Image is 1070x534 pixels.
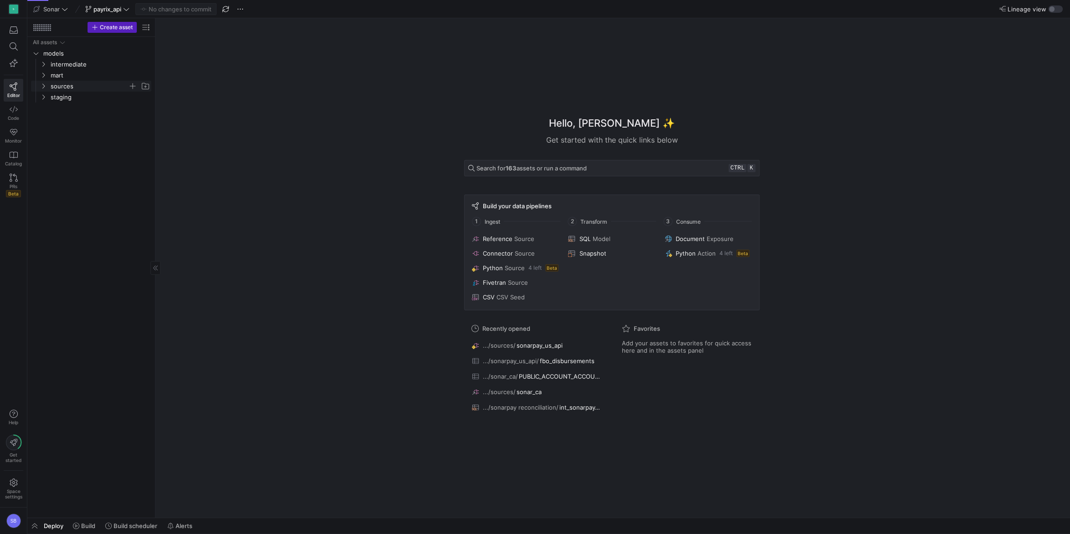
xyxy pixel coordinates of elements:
[517,388,542,395] span: sonar_ca
[549,116,675,131] h1: Hello, [PERSON_NAME] ✨
[482,325,530,332] span: Recently opened
[505,264,525,272] span: Source
[579,250,606,257] span: Snapshot
[8,115,19,121] span: Code
[470,248,561,259] button: ConnectorSource
[483,357,539,365] span: .../sonarpay_us_api/
[93,5,121,13] span: payrix_api
[663,233,754,244] button: DocumentExposure
[31,37,151,48] div: Press SPACE to select this row.
[483,279,506,286] span: Fivetran
[528,265,542,271] span: 4 left
[470,233,561,244] button: ReferenceSource
[470,339,604,351] button: .../sources/sonarpay_us_api
[31,3,70,15] button: Sonar
[483,235,512,242] span: Reference
[43,48,150,59] span: models
[5,138,22,144] span: Monitor
[81,522,95,529] span: Build
[5,488,22,499] span: Space settings
[9,5,18,14] div: S
[8,420,19,425] span: Help
[31,70,151,81] div: Press SPACE to select this row.
[514,235,534,242] span: Source
[470,292,561,303] button: CSVCSV Seed
[7,92,20,98] span: Editor
[100,24,133,31] span: Create asset
[6,190,21,197] span: Beta
[31,92,151,103] div: Press SPACE to select this row.
[592,235,610,242] span: Model
[663,248,754,259] button: PythonAction4 leftBeta
[31,81,151,92] div: Press SPACE to select this row.
[6,513,21,528] div: SB
[176,522,192,529] span: Alerts
[10,184,17,189] span: PRs
[33,39,57,46] div: All assets
[566,248,657,259] button: Snapshot
[69,518,99,534] button: Build
[545,264,558,272] span: Beta
[470,401,604,413] button: .../sonarpay reconciliation/int_sonarpay_recon_prior_fees
[517,342,563,349] span: sonarpay_us_api
[4,1,23,17] a: S
[464,134,760,145] div: Get started with the quick links below
[4,147,23,170] a: Catalog
[51,59,150,70] span: intermediate
[508,279,528,286] span: Source
[515,250,535,257] span: Source
[747,164,755,172] kbd: k
[470,370,604,382] button: .../sonar_ca/PUBLIC_ACCOUNT_ACCOUNT_GROUP
[579,235,590,242] span: SQL
[44,522,63,529] span: Deploy
[4,124,23,147] a: Monitor
[483,202,552,210] span: Build your data pipelines
[88,22,137,33] button: Create asset
[634,325,660,332] span: Favorites
[483,373,518,380] span: .../sonar_ca/
[676,250,696,257] span: Python
[483,342,516,349] span: .../sources/
[676,235,705,242] span: Document
[496,293,525,301] span: CSV Seed
[464,160,760,176] button: Search for163assets or run a commandctrlk
[483,404,558,411] span: .../sonarpay reconciliation/
[4,406,23,429] button: Help
[470,262,561,273] button: PythonSource4 leftBeta
[483,293,495,301] span: CSV
[4,102,23,124] a: Code
[4,79,23,102] a: Editor
[483,264,503,272] span: Python
[5,452,21,463] span: Get started
[5,161,22,166] span: Catalog
[4,511,23,530] button: SB
[470,355,604,367] button: .../sonarpay_us_api/fbo_disbursements
[506,164,517,172] strong: 163
[83,3,132,15] button: payrix_api
[566,233,657,244] button: SQLModel
[163,518,196,534] button: Alerts
[519,373,601,380] span: PUBLIC_ACCOUNT_ACCOUNT_GROUP
[707,235,734,242] span: Exposure
[101,518,161,534] button: Build scheduler
[483,388,516,395] span: .../sources/
[31,48,151,59] div: Press SPACE to select this row.
[736,250,750,257] span: Beta
[559,404,601,411] span: int_sonarpay_recon_prior_fees
[698,250,716,257] span: Action
[483,250,513,257] span: Connector
[51,70,150,81] span: mart
[540,357,594,365] span: fbo_disbursements
[470,277,561,288] button: FivetranSource
[4,170,23,201] a: PRsBeta
[114,522,157,529] span: Build scheduler
[476,164,587,172] span: Search for assets or run a command
[470,386,604,398] button: .../sources/sonar_ca
[719,250,733,257] span: 4 left
[51,81,128,92] span: sources
[4,431,23,467] button: Getstarted
[31,59,151,70] div: Press SPACE to select this row.
[1008,5,1046,13] span: Lineage view
[43,5,60,13] span: Sonar
[622,339,752,354] span: Add your assets to favorites for quick access here and in the assets panel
